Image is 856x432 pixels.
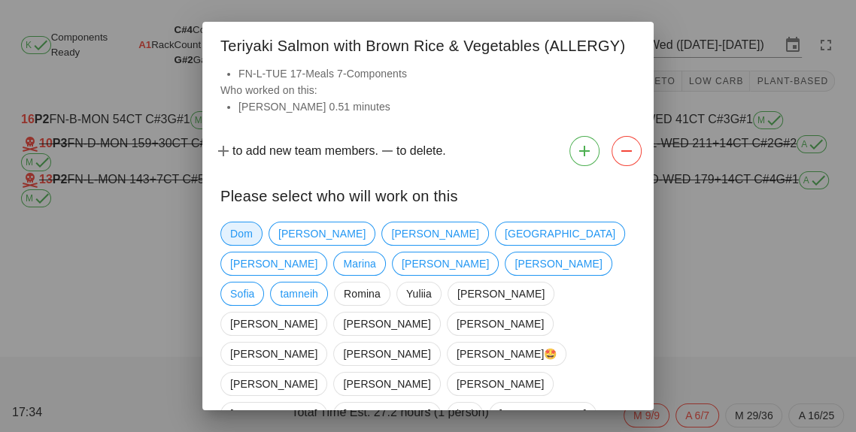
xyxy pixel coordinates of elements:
div: Please select who will work on this [202,172,654,216]
span: Sofia [230,282,254,305]
span: [PERSON_NAME] [457,373,544,395]
span: [PERSON_NAME] [343,403,430,425]
span: [PERSON_NAME] [343,313,430,335]
span: jaqi [457,403,473,425]
span: [PERSON_NAME] [230,343,317,365]
span: [PERSON_NAME] [402,252,489,275]
div: Who worked on this: [202,65,654,130]
span: [PERSON_NAME] [230,403,317,425]
div: Teriyaki Salmon with Brown Rice & Vegetables (ALLERGY) [202,22,654,65]
span: [GEOGRAPHIC_DATA] [505,222,615,245]
span: [PERSON_NAME] [343,373,430,395]
li: [PERSON_NAME] 0.51 minutes [238,98,636,115]
span: [PERSON_NAME] [391,222,478,245]
span: Yuliia [406,282,432,305]
span: Marina [343,252,375,275]
span: [PERSON_NAME] [499,403,586,425]
span: [PERSON_NAME] [230,252,317,275]
span: [PERSON_NAME] [515,252,602,275]
li: FN-L-TUE 17-Meals 7-Components [238,65,636,82]
span: tamneih [280,282,318,305]
span: [PERSON_NAME] [343,343,430,365]
span: [PERSON_NAME] [278,222,366,245]
span: [PERSON_NAME] [457,313,544,335]
span: [PERSON_NAME]🤩 [457,343,557,365]
span: [PERSON_NAME] [230,313,317,335]
span: Romina [344,282,381,305]
span: [PERSON_NAME] [457,282,545,305]
span: [PERSON_NAME] [230,373,317,395]
span: Dom [230,222,253,245]
div: to add new team members. to delete. [202,130,654,172]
